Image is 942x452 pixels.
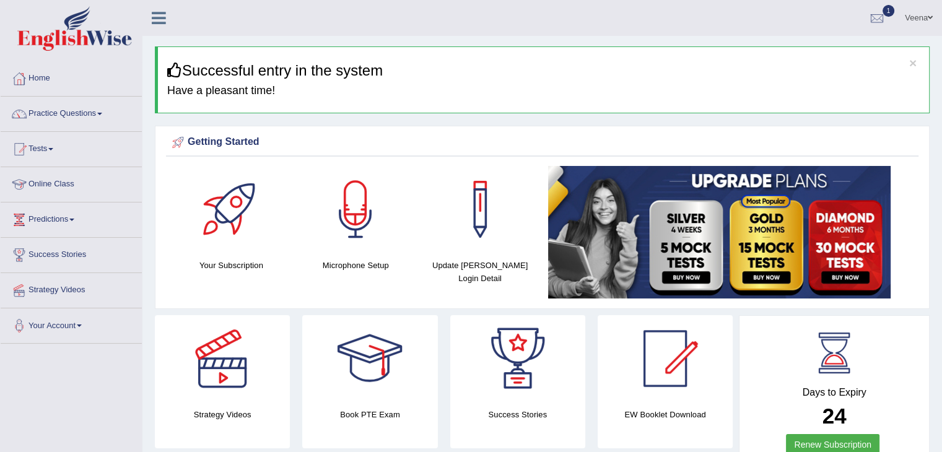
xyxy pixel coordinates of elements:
[169,133,915,152] div: Getting Started
[1,132,142,163] a: Tests
[1,97,142,128] a: Practice Questions
[909,56,917,69] button: ×
[883,5,895,17] span: 1
[548,166,891,298] img: small5.jpg
[1,273,142,304] a: Strategy Videos
[1,167,142,198] a: Online Class
[1,238,142,269] a: Success Stories
[175,259,287,272] h4: Your Subscription
[1,61,142,92] a: Home
[1,308,142,339] a: Your Account
[167,85,920,97] h4: Have a pleasant time!
[302,408,437,421] h4: Book PTE Exam
[167,63,920,79] h3: Successful entry in the system
[822,404,847,428] b: 24
[155,408,290,421] h4: Strategy Videos
[450,408,585,421] h4: Success Stories
[753,387,915,398] h4: Days to Expiry
[598,408,733,421] h4: EW Booklet Download
[300,259,412,272] h4: Microphone Setup
[1,202,142,233] a: Predictions
[424,259,536,285] h4: Update [PERSON_NAME] Login Detail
